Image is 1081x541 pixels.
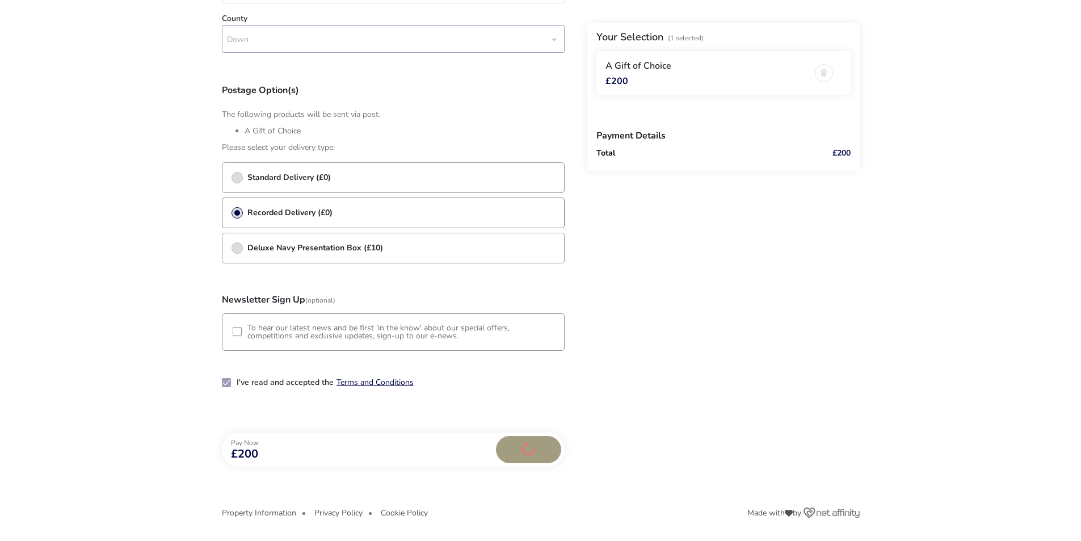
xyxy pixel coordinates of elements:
button: Cookie Policy [381,509,428,517]
p-checkbox: 3-term_condi [222,378,232,388]
label: County [222,15,247,23]
label: Recorded Delivery (£0) [232,207,333,218]
span: (1 Selected) [668,33,704,43]
h2: Postage Option(s) [222,86,565,108]
label: To hear our latest news and be first 'in the know' about our special offers, competitions and exc... [247,324,554,340]
naf-get-fp-price: £200 [832,148,851,158]
h3: Newsletter Sign Up [222,286,565,313]
p: Pay Now [231,439,259,446]
span: £200 [605,77,628,86]
span: (Optional) [305,296,335,305]
span: £200 [231,448,259,460]
p: Total [596,149,800,157]
p-dropdown: County [222,34,565,45]
h2: Your Selection [596,30,663,44]
button: Property Information [222,509,296,517]
button: Privacy Policy [314,509,363,517]
label: Deluxe Navy Presentation Box (£10) [232,242,383,253]
button: Terms and Conditions [337,378,414,387]
li: A Gift of Choice [245,125,565,137]
p: The following products will be sent via post. [222,108,565,125]
span: A Gift of Choice [605,60,671,72]
label: I've read and accepted the [237,379,334,387]
span: Made with by [747,509,801,517]
h3: Payment Details [596,122,851,149]
p: Please select your delivery type: [222,137,565,158]
label: Standard Delivery (£0) [232,172,331,183]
